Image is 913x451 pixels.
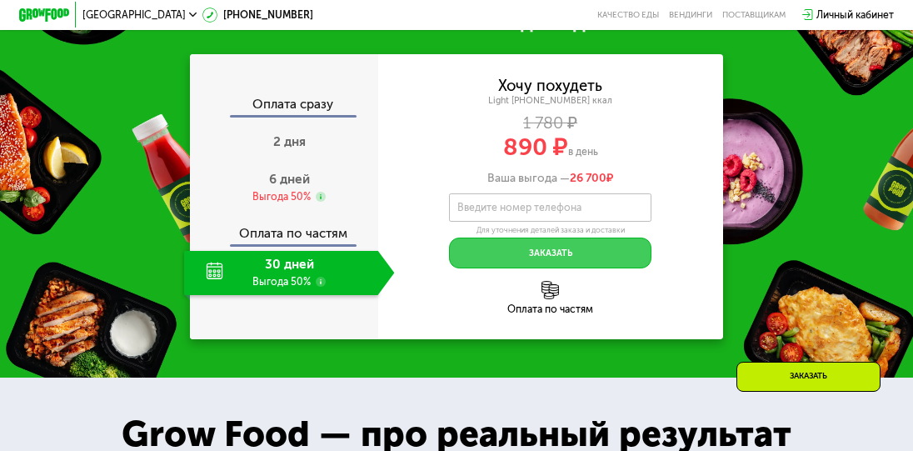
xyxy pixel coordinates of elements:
[597,10,659,20] a: Качество еды
[570,171,606,185] span: 26 700
[449,238,652,268] button: Заказать
[378,116,723,130] div: 1 780 ₽
[722,10,786,20] div: поставщикам
[269,172,310,187] span: 6 дней
[378,95,723,107] div: Light [PHONE_NUMBER] ккал
[816,8,894,23] div: Личный кабинет
[457,204,581,211] label: Введите номер телефона
[202,8,312,23] a: [PHONE_NUMBER]
[541,281,559,298] img: l6xcnZfty9opOoJh.png
[449,225,652,235] div: Для уточнения деталей заказа и доставки
[568,146,598,158] span: в день
[192,98,378,115] div: Оплата сразу
[498,79,602,93] div: Хочу похудеть
[736,362,881,392] div: Заказать
[378,172,723,186] div: Ваша выгода —
[192,215,378,244] div: Оплата по частям
[503,133,568,162] span: 890 ₽
[273,134,306,149] span: 2 дня
[252,190,311,204] div: Выгода 50%
[669,10,712,20] a: Вендинги
[570,172,613,186] span: ₽
[82,10,186,20] span: [GEOGRAPHIC_DATA]
[378,304,723,314] div: Оплата по частям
